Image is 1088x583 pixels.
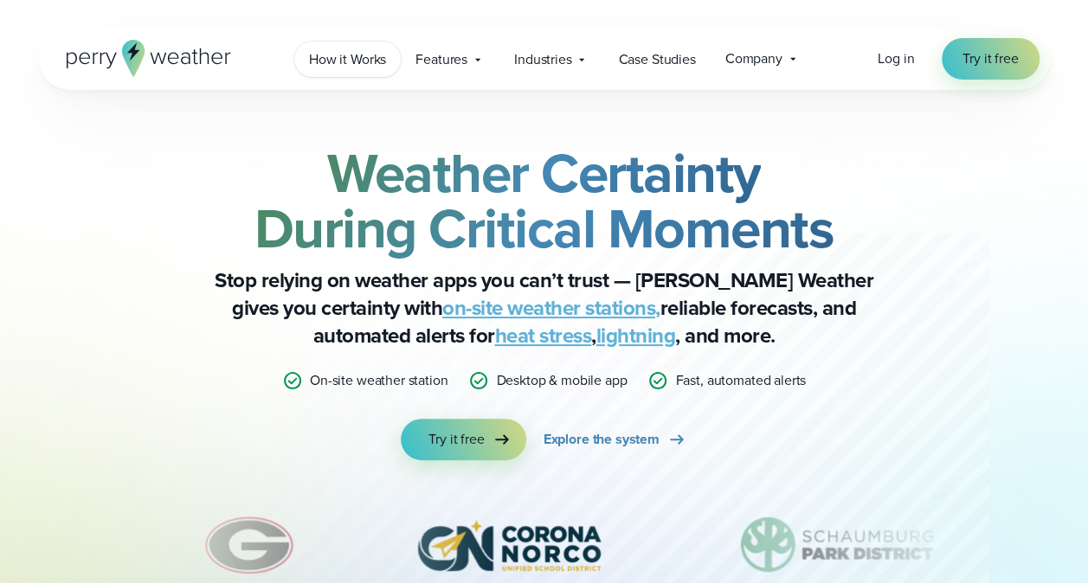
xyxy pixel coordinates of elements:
a: on-site weather stations, [442,292,660,324]
span: Industries [514,49,572,70]
p: Desktop & mobile app [496,370,627,391]
p: On-site weather station [310,370,448,391]
p: Stop relying on weather apps you can’t trust — [PERSON_NAME] Weather gives you certainty with rel... [198,266,891,349]
a: lightning [596,320,676,351]
p: Fast, automated alerts [675,370,806,391]
span: How it Works [309,49,386,70]
a: Try it free [942,38,1039,80]
span: Case Studies [618,49,695,70]
a: How it Works [294,42,401,77]
a: heat stress [495,320,592,351]
a: Explore the system [544,419,687,460]
span: Explore the system [544,429,660,450]
a: Case Studies [603,42,710,77]
span: Log in [878,48,914,68]
span: Features [415,49,467,70]
a: Log in [878,48,914,69]
strong: Weather Certainty During Critical Moments [254,132,834,269]
a: Try it free [401,419,525,460]
span: Try it free [962,48,1018,69]
span: Try it free [428,429,484,450]
span: Company [725,48,782,69]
